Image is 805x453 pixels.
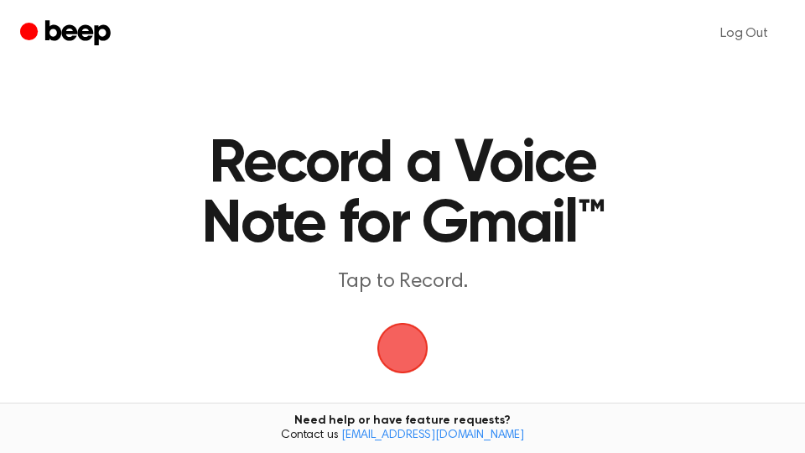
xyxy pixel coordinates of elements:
span: Contact us [10,429,795,444]
h1: Record a Voice Note for Gmail™ [181,134,624,255]
img: Beep Logo [377,323,428,373]
a: [EMAIL_ADDRESS][DOMAIN_NAME] [341,430,524,441]
a: Beep [20,18,115,50]
p: Tap to Record. [181,268,624,296]
a: Log Out [704,13,785,54]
